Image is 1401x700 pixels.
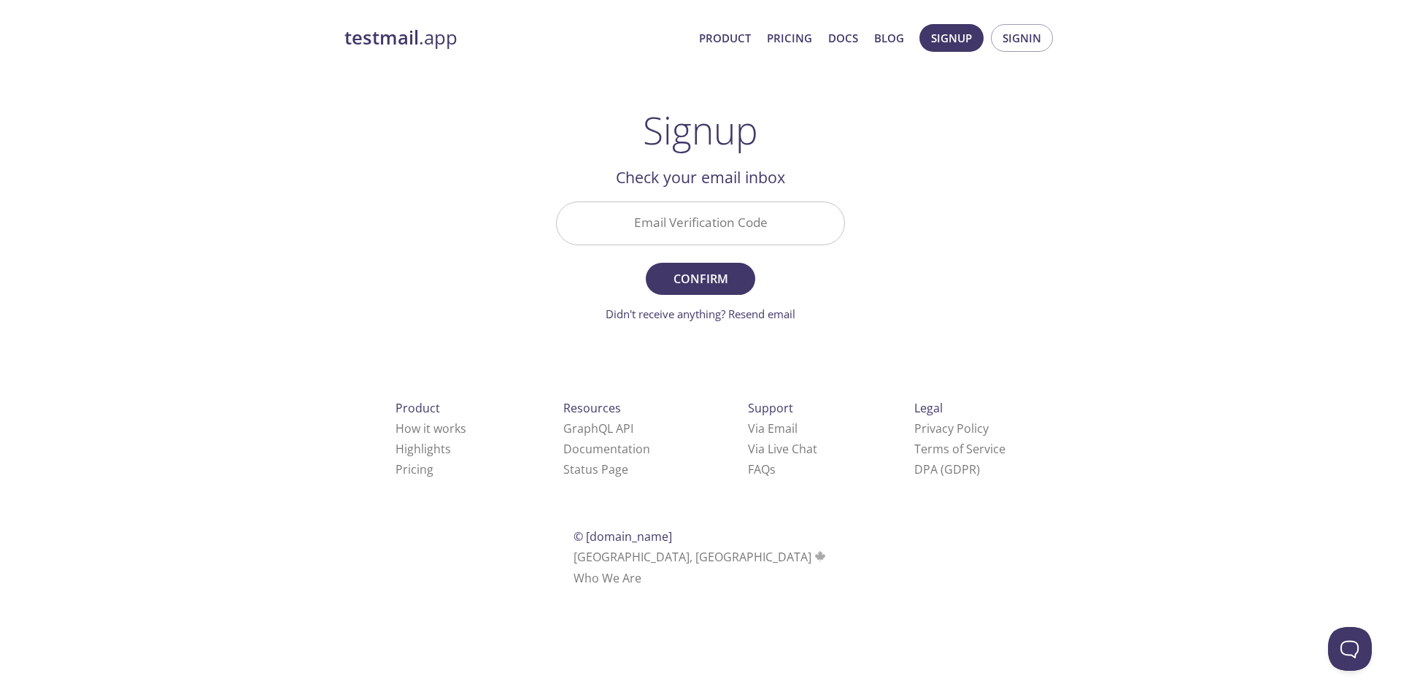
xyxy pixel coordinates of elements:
h1: Signup [643,108,758,152]
h2: Check your email inbox [556,165,845,190]
span: Signin [1003,28,1041,47]
a: Pricing [395,461,433,477]
button: Signup [919,24,984,52]
a: GraphQL API [563,420,633,436]
span: [GEOGRAPHIC_DATA], [GEOGRAPHIC_DATA] [574,549,828,565]
a: Docs [828,28,858,47]
button: Signin [991,24,1053,52]
a: FAQ [748,461,776,477]
span: Product [395,400,440,416]
a: Privacy Policy [914,420,989,436]
a: Pricing [767,28,812,47]
span: Resources [563,400,621,416]
a: How it works [395,420,466,436]
a: Documentation [563,441,650,457]
span: s [770,461,776,477]
a: Terms of Service [914,441,1006,457]
a: Status Page [563,461,628,477]
span: Legal [914,400,943,416]
a: testmail.app [344,26,687,50]
span: Confirm [662,269,739,289]
span: © [DOMAIN_NAME] [574,528,672,545]
a: Didn't receive anything? Resend email [606,307,795,321]
span: Support [748,400,793,416]
a: Product [699,28,751,47]
strong: testmail [344,25,419,50]
a: Who We Are [574,570,641,586]
a: Via Email [748,420,798,436]
span: Signup [931,28,972,47]
iframe: Help Scout Beacon - Open [1328,627,1372,671]
button: Confirm [646,263,755,295]
a: Blog [874,28,904,47]
a: Via Live Chat [748,441,817,457]
a: Highlights [395,441,451,457]
a: DPA (GDPR) [914,461,980,477]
